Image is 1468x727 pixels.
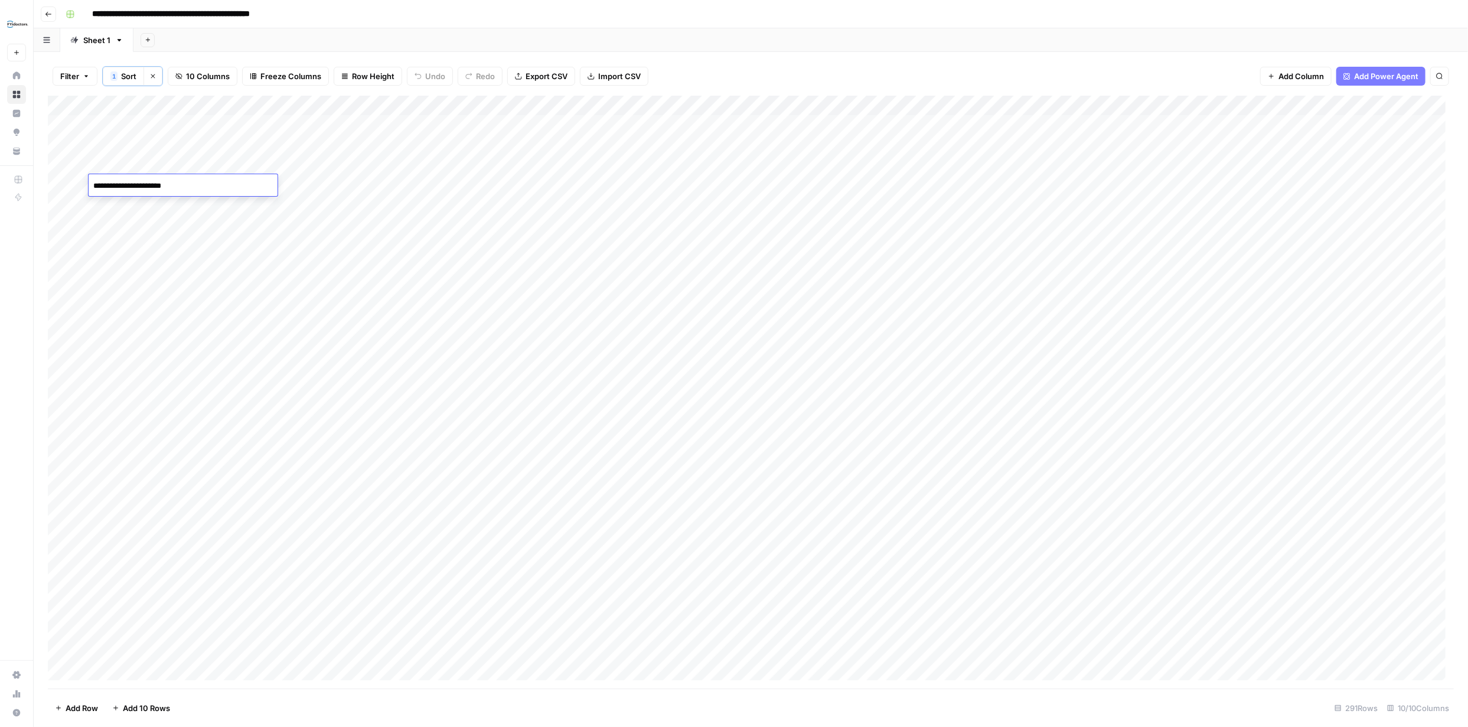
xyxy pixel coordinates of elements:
[1330,699,1382,718] div: 291 Rows
[7,9,26,39] button: Workspace: FYidoctors
[112,71,116,81] span: 1
[110,71,118,81] div: 1
[19,19,28,28] img: logo_orange.svg
[60,28,133,52] a: Sheet 1
[1354,70,1418,82] span: Add Power Agent
[123,702,170,714] span: Add 10 Rows
[132,70,195,77] div: Keywords by Traffic
[19,31,28,40] img: website_grey.svg
[242,67,329,86] button: Freeze Columns
[83,34,110,46] div: Sheet 1
[7,123,26,142] a: Opportunities
[476,70,495,82] span: Redo
[7,684,26,703] a: Usage
[103,67,143,86] button: 1Sort
[105,699,177,718] button: Add 10 Rows
[7,66,26,85] a: Home
[31,31,130,40] div: Domain: [DOMAIN_NAME]
[1278,70,1324,82] span: Add Column
[407,67,453,86] button: Undo
[33,19,58,28] div: v 4.0.25
[119,69,129,78] img: tab_keywords_by_traffic_grey.svg
[507,67,575,86] button: Export CSV
[34,69,44,78] img: tab_domain_overview_orange.svg
[66,702,98,714] span: Add Row
[458,67,503,86] button: Redo
[186,70,230,82] span: 10 Columns
[60,70,79,82] span: Filter
[7,703,26,722] button: Help + Support
[121,70,136,82] span: Sort
[7,104,26,123] a: Insights
[1260,67,1332,86] button: Add Column
[598,70,641,82] span: Import CSV
[7,142,26,161] a: Your Data
[53,67,97,86] button: Filter
[47,70,106,77] div: Domain Overview
[580,67,648,86] button: Import CSV
[168,67,237,86] button: 10 Columns
[425,70,445,82] span: Undo
[7,666,26,684] a: Settings
[260,70,321,82] span: Freeze Columns
[1382,699,1454,718] div: 10/10 Columns
[7,85,26,104] a: Browse
[7,14,28,35] img: FYidoctors Logo
[526,70,567,82] span: Export CSV
[1336,67,1425,86] button: Add Power Agent
[48,699,105,718] button: Add Row
[352,70,394,82] span: Row Height
[334,67,402,86] button: Row Height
